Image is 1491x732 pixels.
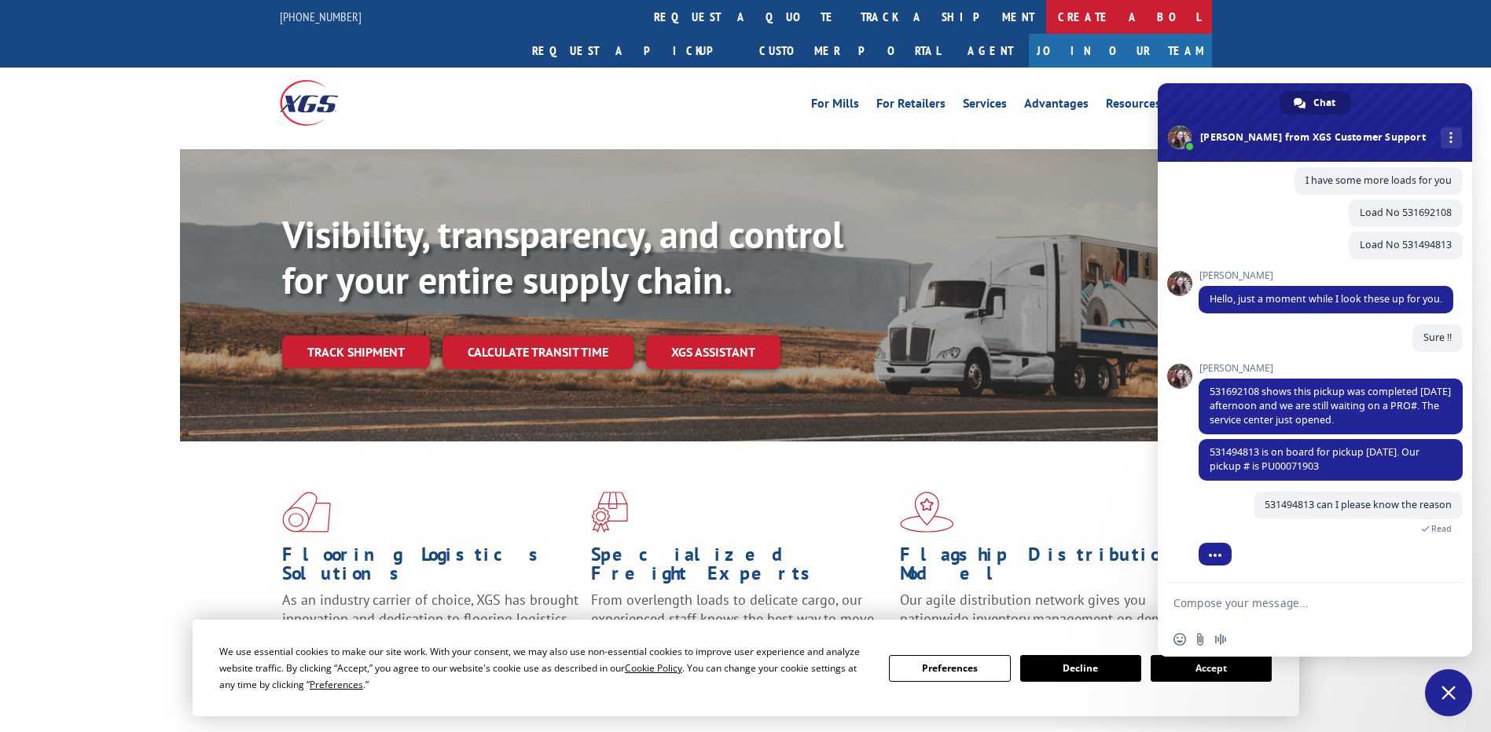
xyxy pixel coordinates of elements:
[1194,633,1206,646] span: Send a file
[591,545,888,591] h1: Specialized Freight Experts
[1020,655,1141,682] button: Decline
[282,545,579,591] h1: Flooring Logistics Solutions
[520,34,747,68] a: Request a pickup
[889,655,1010,682] button: Preferences
[1210,445,1419,473] span: 531494813 is on board for pickup [DATE]. Our pickup # is PU00071903
[900,492,954,533] img: xgs-icon-flagship-distribution-model-red
[310,678,363,691] span: Preferences
[646,335,780,369] a: XGS ASSISTANT
[591,492,628,533] img: xgs-icon-focused-on-flooring-red
[282,335,430,368] a: Track shipment
[625,661,682,675] span: Cookie Policy
[1024,97,1089,115] a: Advantages
[1106,97,1161,115] a: Resources
[1431,523,1452,534] span: Read
[1360,206,1452,219] span: Load No 531692108
[876,97,946,115] a: For Retailers
[1313,91,1335,115] span: Chat
[1210,292,1442,306] span: Hello, just a moment while I look these up for you.
[1199,363,1463,374] span: [PERSON_NAME]
[282,492,331,533] img: xgs-icon-total-supply-chain-intelligence-red
[1265,498,1452,511] span: 531494813 can I please know the reason
[900,591,1189,628] span: Our agile distribution network gives you nationwide inventory management on demand.
[193,620,1299,716] div: Cookie Consent Prompt
[952,34,1029,68] a: Agent
[1151,655,1272,682] button: Accept
[282,591,578,646] span: As an industry carrier of choice, XGS has brought innovation and dedication to flooring logistics...
[811,97,859,115] a: For Mills
[1425,669,1472,716] div: Close chat
[1280,91,1351,115] div: Chat
[747,34,952,68] a: Customer Portal
[1210,385,1451,426] span: 531692108 shows this pickup was completed [DATE] afternoon and we are still waiting on a PRO#. Th...
[1214,633,1227,646] span: Audio message
[1360,238,1452,251] span: Load No 531494813
[443,335,633,369] a: Calculate transit time
[1441,127,1462,148] div: More channels
[963,97,1007,115] a: Services
[280,9,362,24] a: [PHONE_NUMBER]
[1173,596,1422,610] textarea: Compose your message...
[591,591,888,661] p: From overlength loads to delicate cargo, our experienced staff knows the best way to move your fr...
[1306,174,1452,187] span: I have some more loads for you
[282,210,843,304] b: Visibility, transparency, and control for your entire supply chain.
[900,545,1197,591] h1: Flagship Distribution Model
[219,643,870,693] div: We use essential cookies to make our site work. With your consent, we may also use non-essential ...
[1173,633,1186,646] span: Insert an emoji
[1199,270,1453,281] span: [PERSON_NAME]
[1029,34,1212,68] a: Join Our Team
[1423,331,1452,344] span: Sure !!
